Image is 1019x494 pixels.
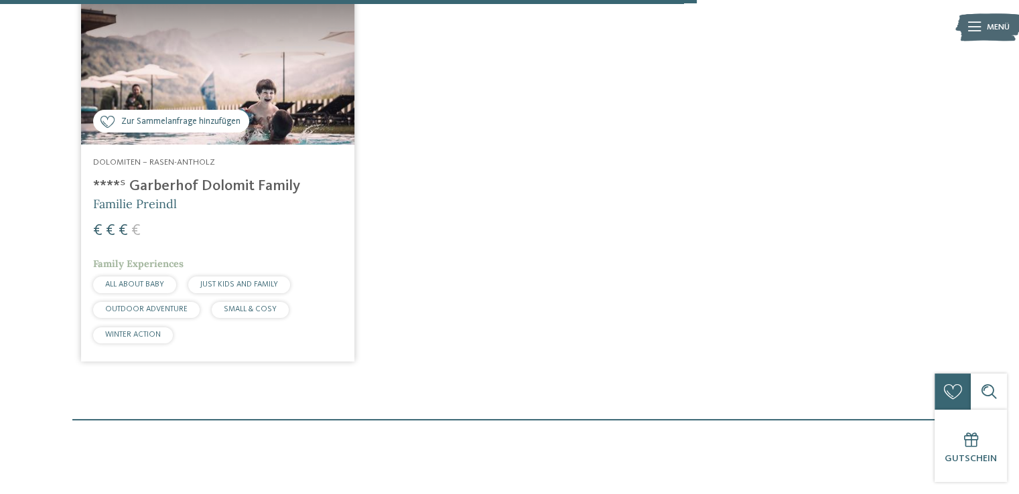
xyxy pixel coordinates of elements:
span: Dolomiten – Rasen-Antholz [93,158,215,167]
span: Zur Sammelanfrage hinzufügen [121,116,241,129]
span: € [93,223,103,239]
h4: ****ˢ Garberhof Dolomit Family [93,177,342,195]
span: € [106,223,115,239]
a: Gutschein [935,410,1007,482]
span: Gutschein [945,454,997,463]
span: € [119,223,128,239]
span: JUST KIDS AND FAMILY [200,280,278,289]
span: Family Experiences [93,258,184,270]
span: SMALL & COSY [224,305,277,313]
span: € [131,223,141,239]
span: Familie Preindl [93,196,177,212]
span: ALL ABOUT BABY [105,280,164,289]
span: WINTER ACTION [105,331,161,339]
span: OUTDOOR ADVENTURE [105,305,188,313]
